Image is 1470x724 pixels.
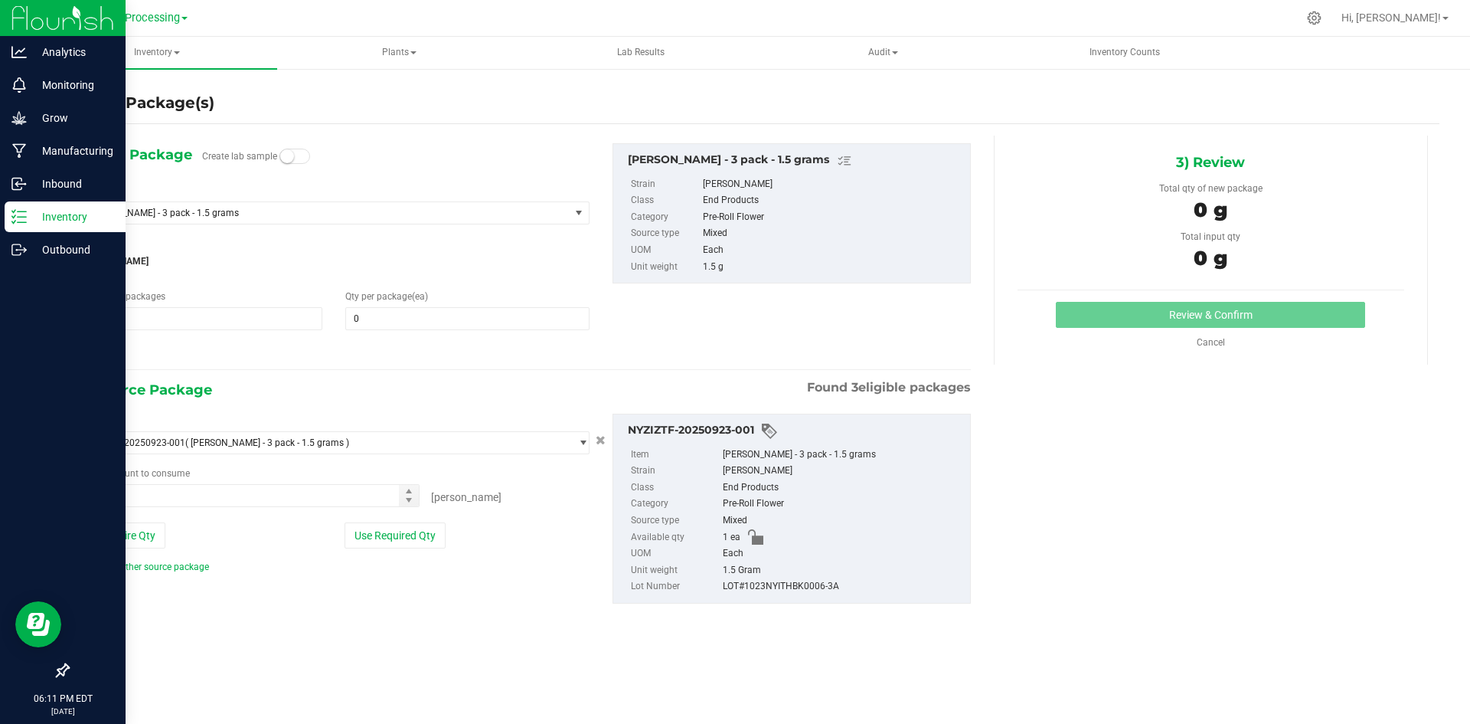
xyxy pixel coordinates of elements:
[703,192,962,209] div: End Products
[631,447,720,464] label: Item
[723,496,962,513] div: Pre-Roll Flower
[431,491,501,503] span: [PERSON_NAME]
[86,437,185,448] span: NYZIZTF-20250923-001
[631,545,720,562] label: UOM
[631,192,700,209] label: Class
[1004,37,1245,69] a: Inventory Counts
[703,259,962,276] div: 1.5 g
[851,380,858,395] span: 3
[631,209,700,226] label: Category
[1181,231,1240,242] span: Total input qty
[631,562,720,579] label: Unit weight
[11,110,27,126] inline-svg: Grow
[11,209,27,224] inline-svg: Inventory
[202,145,277,168] label: Create lab sample
[11,77,27,93] inline-svg: Monitoring
[703,209,962,226] div: Pre-Roll Flower
[763,37,1003,69] a: Audit
[807,378,971,397] span: Found eligible packages
[723,463,962,480] div: [PERSON_NAME]
[1159,183,1263,194] span: Total qty of new package
[79,143,192,166] span: 1) New Package
[279,38,518,68] span: Plants
[723,447,962,464] div: [PERSON_NAME] - 3 pack - 1.5 grams
[115,468,139,479] span: count
[723,545,962,562] div: Each
[703,176,962,193] div: [PERSON_NAME]
[125,11,180,25] span: Processing
[1305,11,1324,25] div: Manage settings
[628,152,962,170] div: Halle Berry - 3 pack - 1.5 grams
[79,468,190,479] span: Package to consume
[79,562,209,572] a: Add another source package
[345,291,428,302] span: Qty per package
[15,601,61,647] iframe: Resource center
[37,37,277,69] a: Inventory
[570,202,589,224] span: select
[628,422,962,441] div: NYZIZTF-20250923-001
[346,308,588,329] input: 0
[631,578,720,595] label: Lot Number
[1197,337,1225,348] a: Cancel
[631,513,720,529] label: Source type
[7,692,119,706] p: 06:11 PM EDT
[723,529,740,546] span: 1 ea
[27,43,119,61] p: Analytics
[723,562,962,579] div: 1.5 Gram
[631,529,720,546] label: Available qty
[631,242,700,259] label: UOM
[1194,198,1227,222] span: 0 g
[80,485,419,506] input: 0 ea
[79,378,212,401] span: 2) Source Package
[1176,151,1245,174] span: 3) Review
[27,76,119,94] p: Monitoring
[79,250,590,273] span: [PERSON_NAME]
[521,37,761,69] a: Lab Results
[631,225,700,242] label: Source type
[723,513,962,529] div: Mixed
[703,225,962,242] div: Mixed
[412,291,428,302] span: (ea)
[27,175,119,193] p: Inbound
[1069,46,1181,59] span: Inventory Counts
[27,109,119,127] p: Grow
[1194,246,1227,270] span: 0 g
[1056,302,1365,328] button: Review & Confirm
[11,143,27,159] inline-svg: Manufacturing
[86,208,544,218] span: [PERSON_NAME] - 3 pack - 1.5 grams
[1341,11,1441,24] span: Hi, [PERSON_NAME]!
[631,496,720,513] label: Category
[631,259,700,276] label: Unit weight
[11,176,27,192] inline-svg: Inbound
[27,208,119,226] p: Inventory
[631,463,720,480] label: Strain
[596,46,685,59] span: Lab Results
[570,432,589,454] span: select
[631,176,700,193] label: Strain
[11,242,27,257] inline-svg: Outbound
[723,480,962,496] div: End Products
[11,44,27,60] inline-svg: Analytics
[27,142,119,160] p: Manufacturing
[763,38,1002,68] span: Audit
[185,437,349,448] span: ( [PERSON_NAME] - 3 pack - 1.5 grams )
[703,242,962,259] div: Each
[591,430,610,452] button: Cancel button
[7,706,119,717] p: [DATE]
[399,485,418,496] span: Increase value
[723,578,962,595] div: LOT#1023NYITHBK0006-3A
[631,480,720,496] label: Class
[67,92,214,114] h4: Create Package(s)
[279,37,519,69] a: Plants
[27,241,119,259] p: Outbound
[399,496,418,507] span: Decrease value
[80,308,322,329] input: 1
[345,523,446,549] button: Use Required Qty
